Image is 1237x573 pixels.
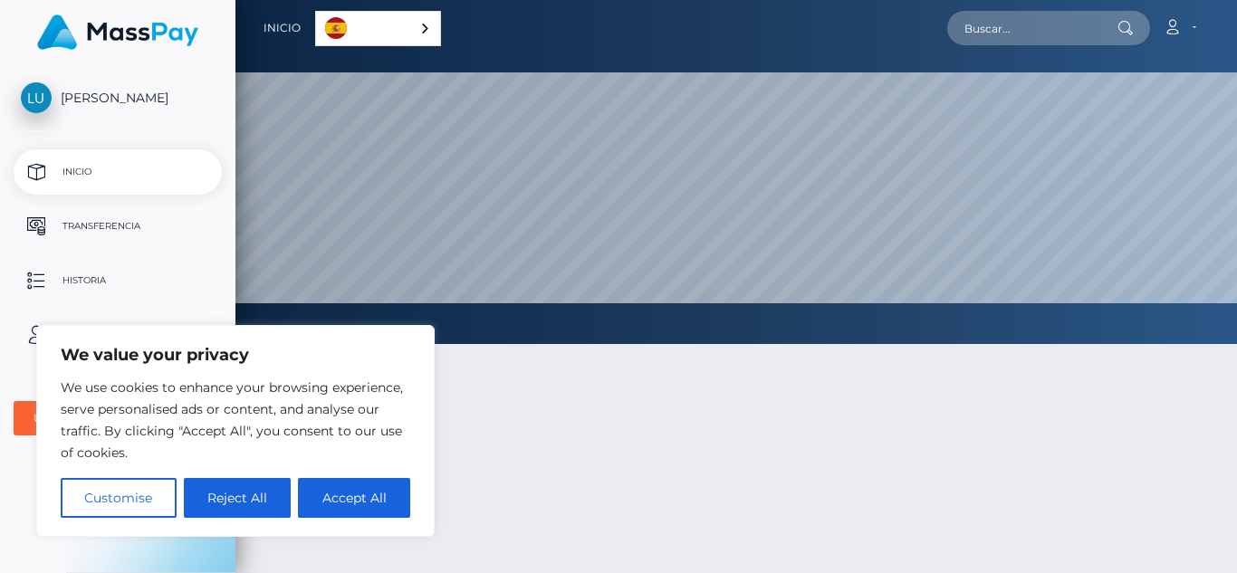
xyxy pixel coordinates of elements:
[21,267,215,294] p: Historia
[14,204,222,249] a: Transferencia
[315,11,441,46] div: Language
[61,344,410,366] p: We value your privacy
[298,478,410,518] button: Accept All
[21,213,215,240] p: Transferencia
[14,401,222,435] button: User Agreements
[61,377,410,463] p: We use cookies to enhance your browsing experience, serve personalised ads or content, and analys...
[21,158,215,186] p: Inicio
[14,149,222,195] a: Inicio
[14,258,222,303] a: Historia
[315,11,441,46] aside: Language selected: Español
[14,90,222,106] span: [PERSON_NAME]
[947,11,1117,45] input: Buscar...
[61,478,177,518] button: Customise
[264,9,301,47] a: Inicio
[21,321,215,349] p: Perfil del usuario
[14,312,222,358] a: Perfil del usuario
[34,411,182,425] div: User Agreements
[36,325,435,537] div: We value your privacy
[316,12,440,45] a: Español
[37,14,198,50] img: MassPay
[184,478,292,518] button: Reject All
